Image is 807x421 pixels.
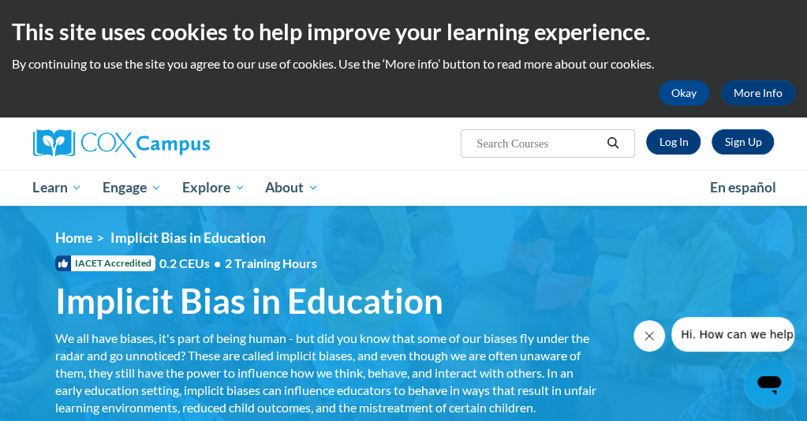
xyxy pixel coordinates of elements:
span: Implicit Bias in Education [110,229,266,246]
a: Log In [646,129,701,155]
iframe: Button to launch messaging window [744,358,794,408]
h2: This site uses cookies to help improve your learning experience. [12,16,795,47]
a: More Info [721,80,795,106]
a: Engage [92,170,172,206]
span: IACET Accredited [55,255,155,271]
a: Learn [23,170,93,206]
p: By continuing to use the site you agree to our use of cookies. Use the ‘More info’ button to read... [12,55,795,73]
span: Engage [103,178,162,197]
button: Okay [659,80,709,106]
span: Learn [32,178,82,197]
iframe: Close message [633,320,665,352]
div: Main menu [21,170,786,206]
img: Cox Campus [33,129,210,158]
a: Register [712,129,774,155]
a: Explore [172,170,256,206]
span: Implicit Bias in Education [55,280,443,322]
a: About [255,170,329,206]
span: • [214,255,221,270]
span: 2 Training Hours [225,255,317,270]
iframe: Message from company [671,317,794,352]
a: En español [700,171,786,204]
a: Cox Campus [33,129,264,158]
a: Home [55,229,92,246]
button: Search [601,134,625,153]
input: Search Courses [475,134,601,153]
span: 0.2 CEUs [159,255,317,272]
span: En español [710,179,776,196]
span: About [265,178,319,197]
span: Explore [182,178,245,197]
span: Hi. How can we help? [9,11,128,24]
